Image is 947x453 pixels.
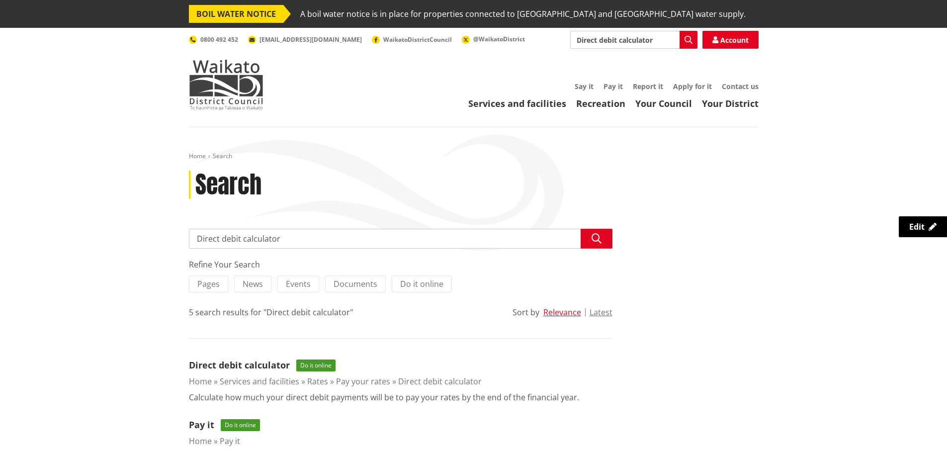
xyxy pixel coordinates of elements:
a: Pay your rates [336,376,390,387]
a: Your Council [635,97,692,109]
span: Events [286,278,311,289]
span: News [243,278,263,289]
a: Home [189,376,212,387]
h1: Search [195,171,261,199]
a: Report it [633,82,663,91]
button: Relevance [543,308,581,317]
a: @WaikatoDistrict [462,35,525,43]
span: Do it online [296,360,336,371]
div: Refine Your Search [189,259,612,271]
a: [EMAIL_ADDRESS][DOMAIN_NAME] [248,35,362,44]
span: Do it online [221,419,260,431]
span: WaikatoDistrictCouncil [383,35,452,44]
img: Waikato District Council - Te Kaunihera aa Takiwaa o Waikato [189,60,263,109]
a: Services and facilities [468,97,566,109]
span: BOIL WATER NOTICE [189,5,283,23]
a: Rates [307,376,328,387]
a: Home [189,436,212,447]
a: Edit [899,216,947,237]
span: Documents [334,278,377,289]
a: Say it [575,82,594,91]
a: 0800 492 452 [189,35,238,44]
nav: breadcrumb [189,152,759,161]
a: Your District [702,97,759,109]
a: Direct debit calculator [189,359,290,371]
button: Latest [590,308,612,317]
span: A boil water notice is in place for properties connected to [GEOGRAPHIC_DATA] and [GEOGRAPHIC_DAT... [300,5,746,23]
span: @WaikatoDistrict [473,35,525,43]
input: Search input [570,31,697,49]
span: Search [213,152,232,160]
a: Home [189,152,206,160]
a: Apply for it [673,82,712,91]
a: Pay it [189,419,214,431]
span: 0800 492 452 [200,35,238,44]
a: WaikatoDistrictCouncil [372,35,452,44]
span: Do it online [400,278,443,289]
a: Recreation [576,97,625,109]
div: 5 search results for "Direct debit calculator" [189,306,353,318]
a: Account [702,31,759,49]
a: Services and facilities [220,376,299,387]
p: Calculate how much your direct debit payments will be to pay your rates by the end of the financi... [189,391,579,403]
span: Pages [197,278,220,289]
a: Contact us [722,82,759,91]
div: Sort by [513,306,539,318]
a: Direct debit calculator [398,376,482,387]
a: Pay it [603,82,623,91]
span: Edit [909,221,925,232]
input: Search input [189,229,612,249]
span: [EMAIL_ADDRESS][DOMAIN_NAME] [259,35,362,44]
a: Pay it [220,436,240,447]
